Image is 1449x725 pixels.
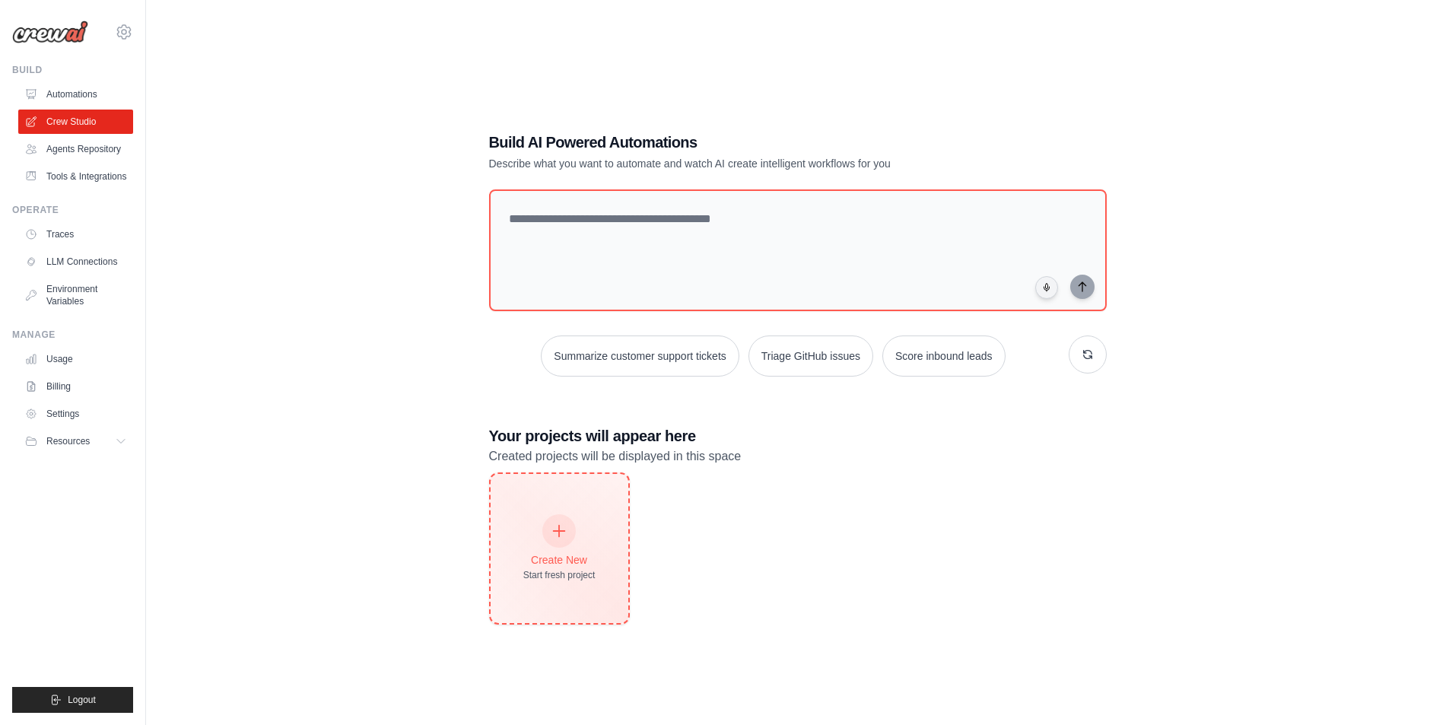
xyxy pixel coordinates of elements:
div: Operate [12,204,133,216]
a: Agents Repository [18,137,133,161]
a: Billing [18,374,133,399]
a: Usage [18,347,133,371]
button: Score inbound leads [882,335,1006,377]
button: Summarize customer support tickets [541,335,739,377]
a: Traces [18,222,133,246]
a: Tools & Integrations [18,164,133,189]
div: Create New [523,552,596,568]
h3: Your projects will appear here [489,425,1107,447]
span: Logout [68,694,96,706]
a: Environment Variables [18,277,133,313]
div: Manage [12,329,133,341]
a: Settings [18,402,133,426]
div: Build [12,64,133,76]
a: Automations [18,82,133,107]
p: Created projects will be displayed in this space [489,447,1107,466]
div: Start fresh project [523,569,596,581]
span: Resources [46,435,90,447]
button: Triage GitHub issues [748,335,873,377]
button: Click to speak your automation idea [1035,276,1058,299]
p: Describe what you want to automate and watch AI create intelligent workflows for you [489,156,1000,171]
a: Crew Studio [18,110,133,134]
button: Get new suggestions [1069,335,1107,374]
h1: Build AI Powered Automations [489,132,1000,153]
button: Logout [12,687,133,713]
button: Resources [18,429,133,453]
img: Logo [12,21,88,43]
a: LLM Connections [18,250,133,274]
